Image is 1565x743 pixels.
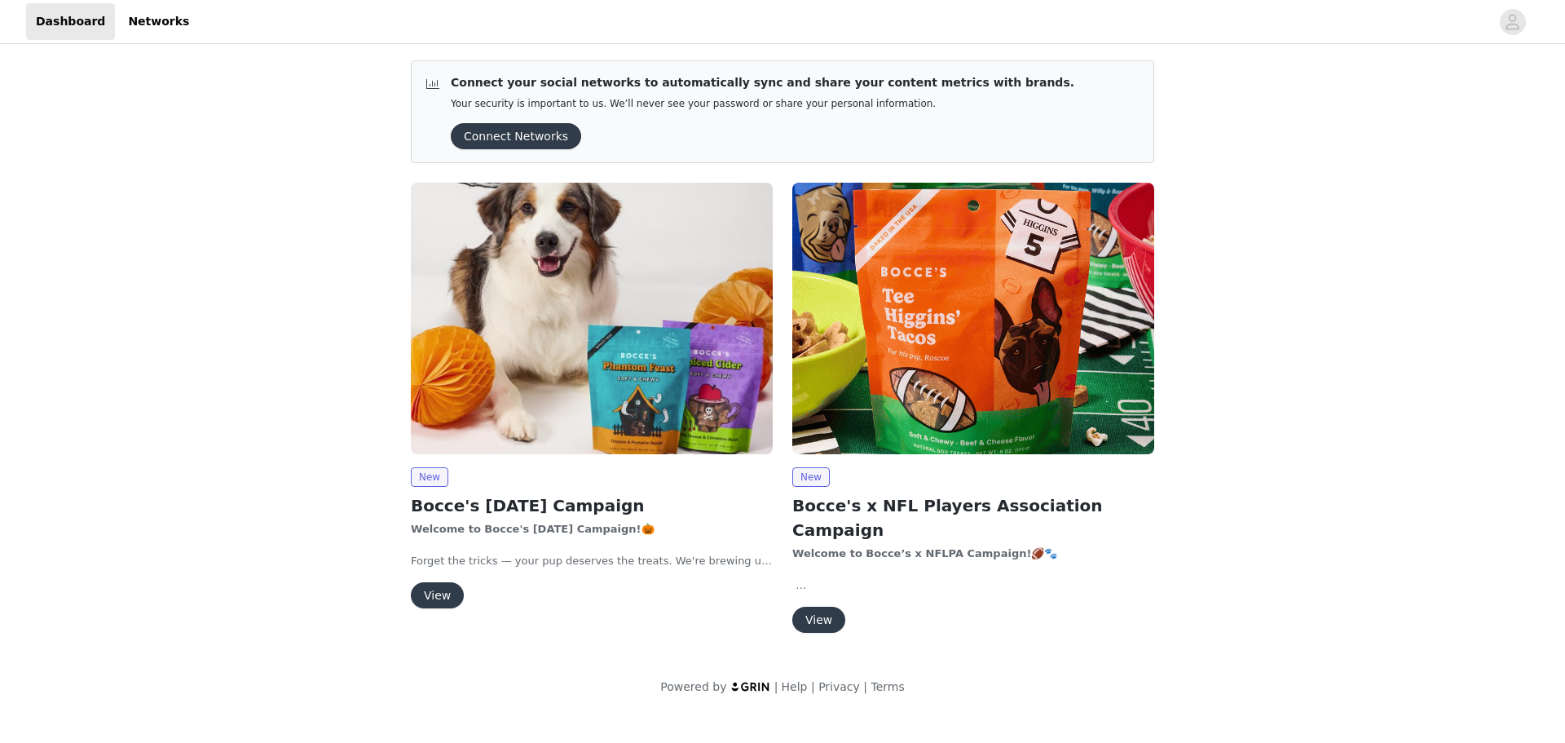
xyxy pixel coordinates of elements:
span: | [811,680,815,693]
span: New [792,467,830,487]
h2: Bocce's x NFL Players Association Campaign [792,493,1154,542]
p: Forget the tricks — your pup deserves the treats. We're brewing up something spooky (& sweet!) th... [411,553,773,569]
button: View [792,607,845,633]
h2: Bocce's [DATE] Campaign [411,493,773,518]
button: View [411,582,464,608]
p: Your security is important to us. We’ll never see your password or share your personal information. [451,98,1074,110]
img: Bocce's [792,183,1154,454]
img: logo [730,681,771,692]
p: Connect your social networks to automatically sync and share your content metrics with brands. [451,74,1074,91]
span: | [863,680,867,693]
strong: Welcome to Bocce's [DATE] Campaign! [411,523,641,535]
a: View [792,614,845,626]
p: 🎃 [411,521,773,537]
button: Connect Networks [451,123,581,149]
span: Powered by [660,680,726,693]
a: Dashboard [26,3,115,40]
a: Networks [118,3,199,40]
img: Bocce's [411,183,773,454]
strong: Welcome to Bocce’s x NFLPA Campaign! [792,547,1031,559]
a: Help [782,680,808,693]
p: 🏈🐾 [792,546,1154,562]
a: View [411,590,464,602]
span: New [411,467,448,487]
div: avatar [1505,9,1520,35]
span: | [774,680,778,693]
a: Privacy [818,680,860,693]
a: Terms [871,680,904,693]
